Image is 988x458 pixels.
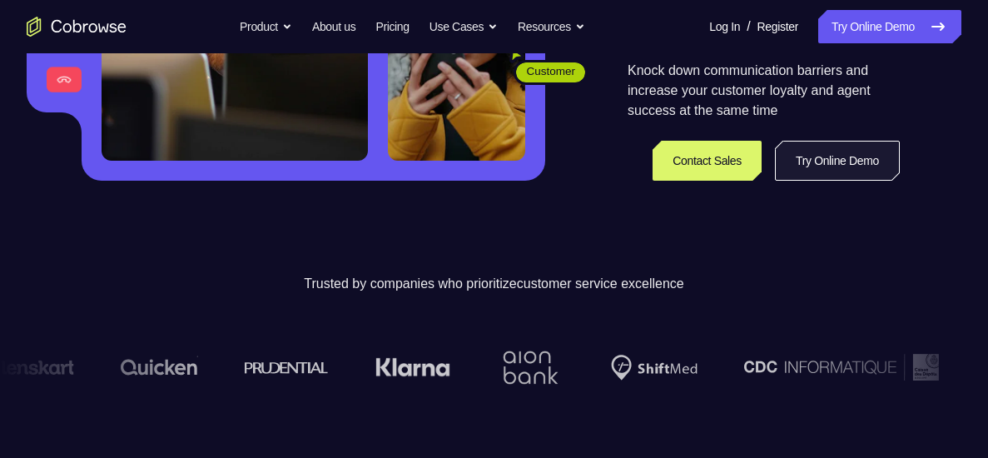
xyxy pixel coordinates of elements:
[757,10,798,43] a: Register
[240,10,292,43] button: Product
[517,276,684,291] span: customer service excellence
[747,17,750,37] span: /
[610,355,697,381] img: Shiftmed
[653,141,762,181] a: Contact Sales
[312,10,355,43] a: About us
[743,354,938,380] img: CDC Informatique
[518,10,585,43] button: Resources
[628,61,900,121] p: Knock down communication barriers and increase your customer loyalty and agent success at the sam...
[818,10,961,43] a: Try Online Demo
[775,141,900,181] a: Try Online Demo
[244,361,328,374] img: prudential
[375,357,449,377] img: Klarna
[709,10,740,43] a: Log In
[496,334,564,401] img: Aion Bank
[375,10,409,43] a: Pricing
[429,10,498,43] button: Use Cases
[27,17,127,37] a: Go to the home page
